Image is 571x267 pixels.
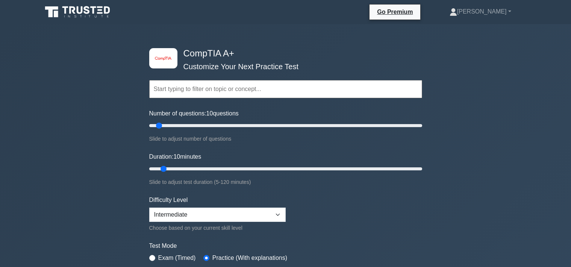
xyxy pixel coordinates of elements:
label: Practice (With explanations) [212,253,287,262]
label: Difficulty Level [149,196,188,205]
input: Start typing to filter on topic or concept... [149,80,422,98]
label: Duration: minutes [149,152,201,161]
div: Choose based on your current skill level [149,223,286,232]
h4: CompTIA A+ [180,48,385,59]
label: Test Mode [149,241,422,250]
div: Slide to adjust test duration (5-120 minutes) [149,177,422,187]
span: 10 [173,153,180,160]
label: Exam (Timed) [158,253,196,262]
div: Slide to adjust number of questions [149,134,422,143]
span: 10 [206,110,213,117]
a: [PERSON_NAME] [432,4,529,19]
label: Number of questions: questions [149,109,239,118]
a: Go Premium [373,7,417,17]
